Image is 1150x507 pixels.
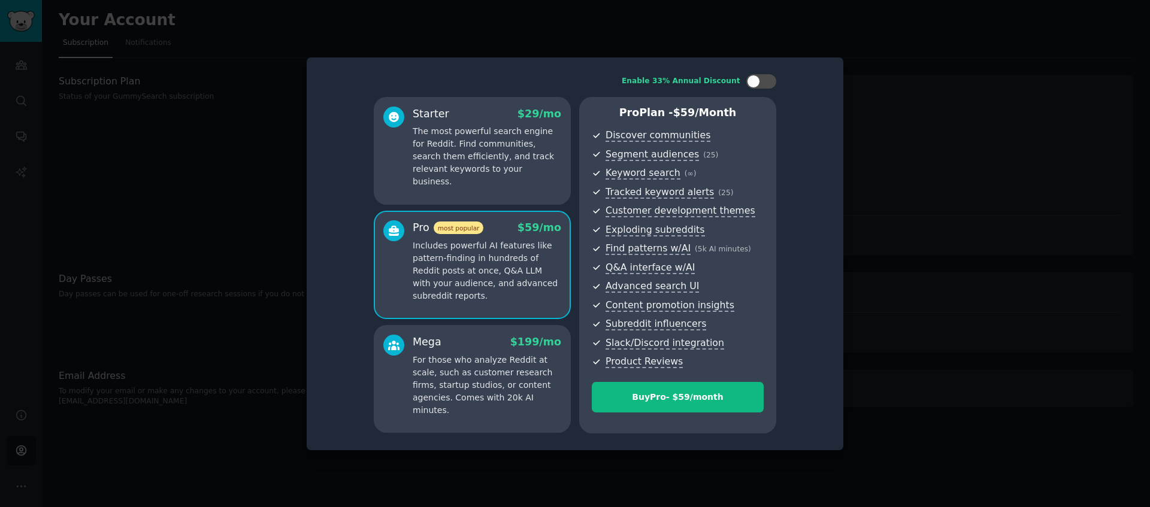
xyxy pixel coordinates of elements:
span: Tracked keyword alerts [606,186,714,199]
span: Product Reviews [606,356,683,368]
span: most popular [434,221,484,234]
span: Customer development themes [606,205,755,217]
div: Starter [413,107,449,122]
span: Content promotion insights [606,299,734,312]
span: Keyword search [606,167,680,180]
span: $ 199 /mo [510,336,561,348]
span: Find patterns w/AI [606,242,691,255]
p: Includes powerful AI features like pattern-finding in hundreds of Reddit posts at once, Q&A LLM w... [413,239,561,302]
div: Mega [413,335,441,350]
span: Advanced search UI [606,280,699,293]
p: For those who analyze Reddit at scale, such as customer research firms, startup studios, or conte... [413,354,561,417]
p: The most powerful search engine for Reddit. Find communities, search them efficiently, and track ... [413,125,561,188]
span: $ 29 /mo [517,108,561,120]
span: Exploding subreddits [606,224,704,236]
span: Segment audiences [606,148,699,161]
span: $ 59 /mo [517,221,561,233]
p: Pro Plan - [592,105,764,120]
div: Enable 33% Annual Discount [622,76,740,87]
span: ( 25 ) [703,151,718,159]
span: Slack/Discord integration [606,337,724,350]
span: $ 59 /month [673,107,737,119]
span: ( ∞ ) [685,169,697,178]
span: Discover communities [606,129,710,142]
button: BuyPro- $59/month [592,382,764,412]
span: ( 5k AI minutes ) [695,245,751,253]
div: Buy Pro - $ 59 /month [592,391,763,403]
div: Pro [413,220,483,235]
span: Q&A interface w/AI [606,262,695,274]
span: Subreddit influencers [606,318,706,330]
span: ( 25 ) [718,189,733,197]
